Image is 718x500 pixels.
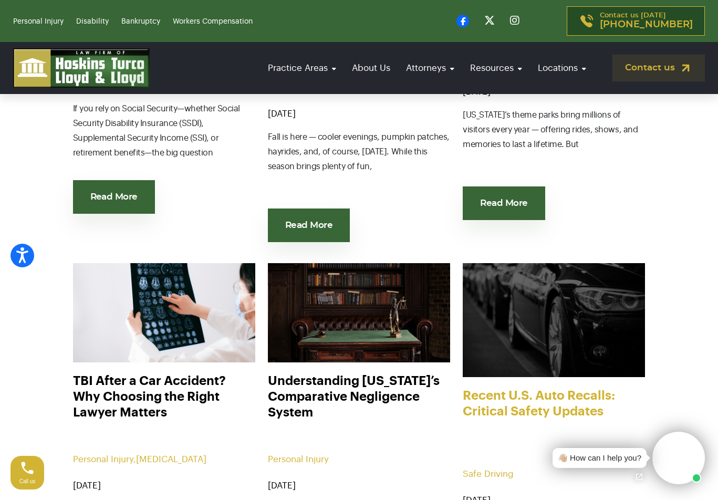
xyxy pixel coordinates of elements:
p: Contact us [DATE] [600,12,693,30]
a: Understanding [US_STATE]’s Comparative Negligence System [268,373,450,423]
a: Safe Driving [463,470,514,478]
a: Contact us [612,55,705,81]
img: Row of production vehicles lined up in an automotive manufacturing facility [454,257,654,383]
a: TBI After a Car Accident? Why Choosing the Right Lawyer Matters [73,373,255,423]
div: [DATE] [73,481,255,491]
a: Personal Injury [268,455,329,464]
a: Read More [463,186,545,220]
a: Resources [465,53,527,83]
a: Locations [533,53,591,83]
span: Call us [19,478,36,484]
a: Personal Injury [13,18,64,25]
a: Bankruptcy [121,18,160,25]
a: About Us [347,53,396,83]
a: Open chat [628,466,650,488]
p: Fall is here — cooler evenings, pumpkin patches, hayrides, and, of course, [DATE]. While this sea... [268,130,450,198]
a: Personal Injury [73,455,133,464]
a: Read More [268,209,350,242]
p: If you rely on Social Security—whether Social Security Disability Insurance (SSDI), Supplemental ... [73,101,255,170]
div: 👋🏼 How can I help you? [558,452,641,464]
a: Read More [73,180,155,214]
a: Practice Areas [263,53,341,83]
img: logo [13,48,150,88]
a: Workers Compensation [173,18,253,25]
p: [US_STATE]’s theme parks bring millions of visitors every year — offering rides, shows, and memor... [463,108,645,176]
a: Recent U.S. Auto Recalls: Critical Safety Updates [463,388,645,437]
span: [PHONE_NUMBER] [600,19,693,30]
div: [DATE] [268,481,450,491]
a: Disability [76,18,109,25]
a: Attorneys [401,53,460,83]
div: [DATE] [268,109,450,119]
a: Contact us [DATE][PHONE_NUMBER] [567,6,705,36]
div: , [73,454,255,475]
a: [MEDICAL_DATA] [136,455,206,464]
